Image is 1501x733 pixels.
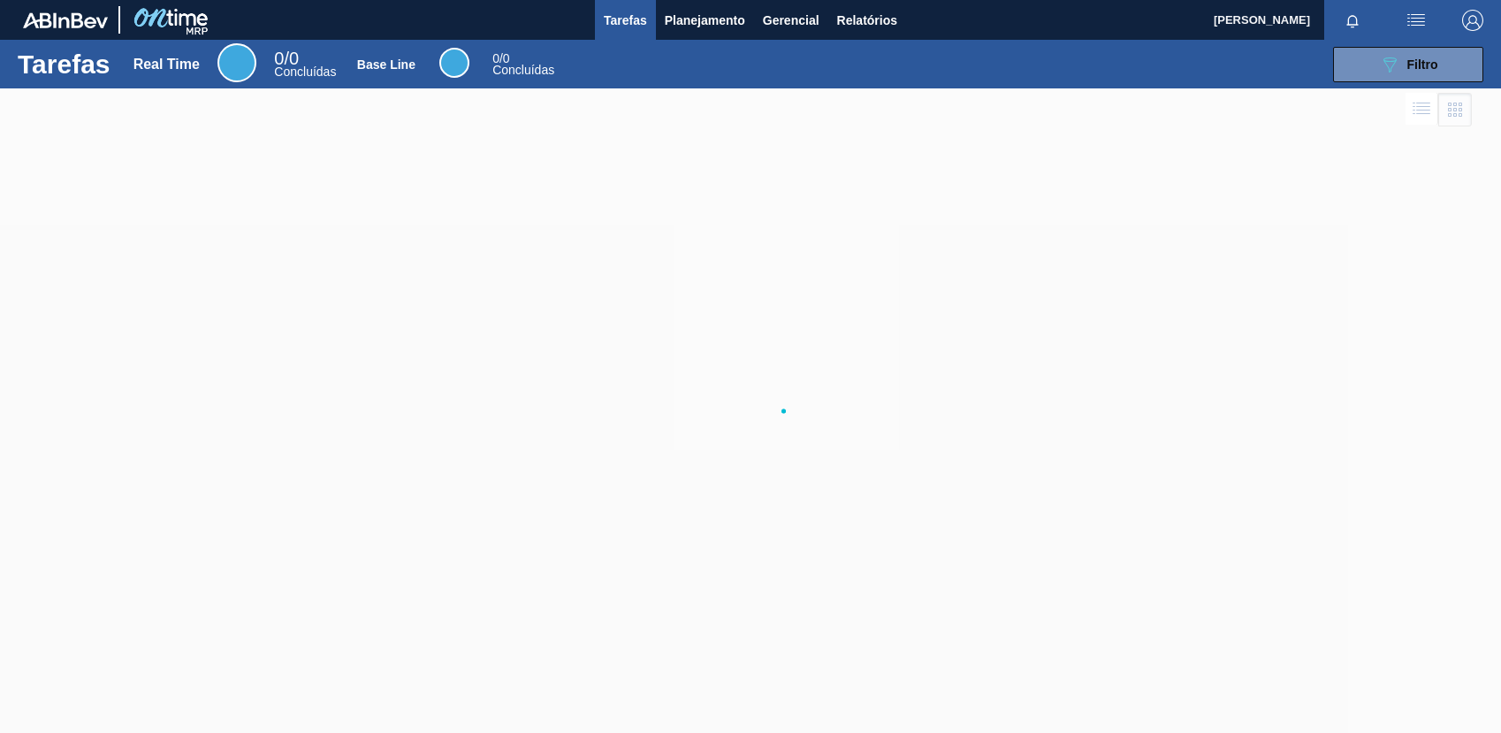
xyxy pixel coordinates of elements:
[492,51,509,65] span: / 0
[439,48,469,78] div: Base Line
[1407,57,1438,72] span: Filtro
[274,51,336,78] div: Real Time
[274,49,299,68] span: / 0
[133,57,200,73] div: Real Time
[492,63,554,77] span: Concluídas
[1406,10,1427,31] img: userActions
[217,43,256,82] div: Real Time
[492,51,499,65] span: 0
[1333,47,1483,82] button: Filtro
[1324,8,1381,33] button: Notificações
[604,10,647,31] span: Tarefas
[274,65,336,79] span: Concluídas
[23,12,108,28] img: TNhmsLtSVTkK8tSr43FrP2fwEKptu5GPRR3wAAAABJRU5ErkJggg==
[357,57,415,72] div: Base Line
[665,10,745,31] span: Planejamento
[837,10,897,31] span: Relatórios
[763,10,819,31] span: Gerencial
[274,49,284,68] span: 0
[18,54,110,74] h1: Tarefas
[1462,10,1483,31] img: Logout
[492,53,554,76] div: Base Line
